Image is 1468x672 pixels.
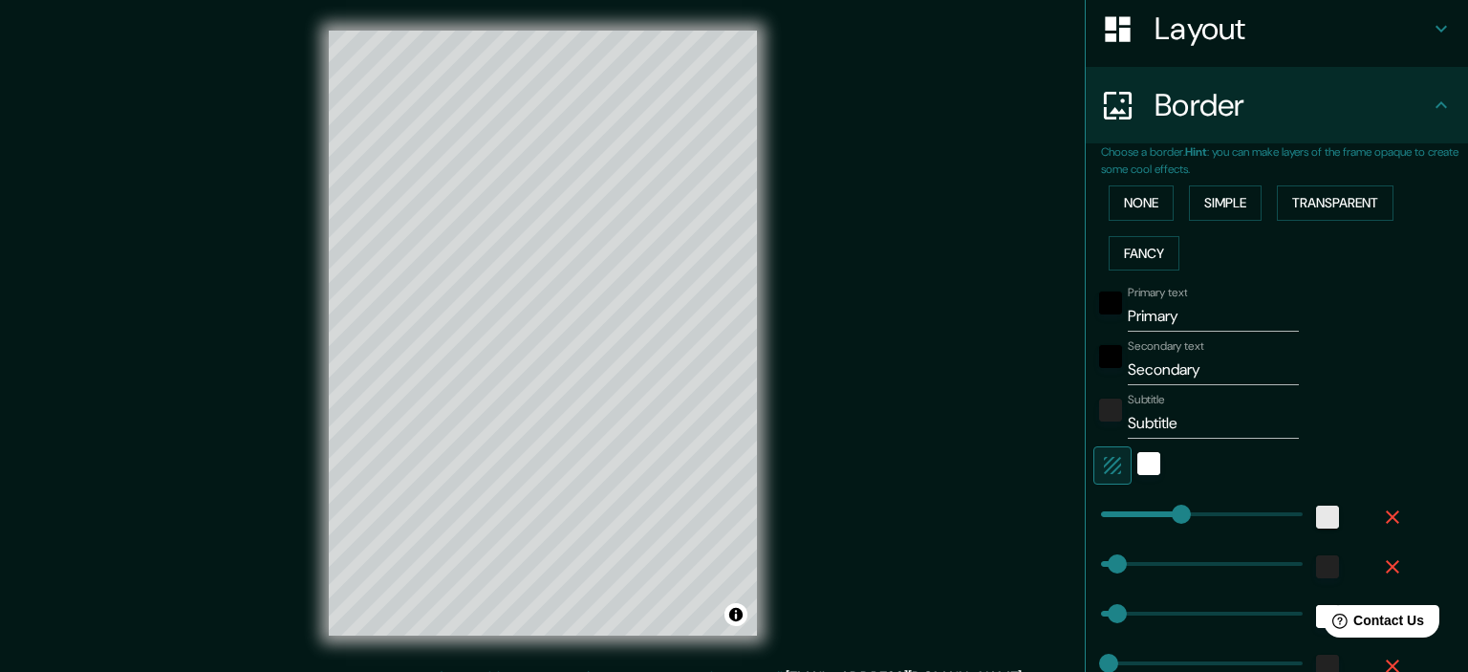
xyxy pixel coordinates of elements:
[1316,555,1339,578] button: color-222222
[1109,236,1179,271] button: Fancy
[1099,345,1122,368] button: black
[1137,452,1160,475] button: white
[1099,399,1122,422] button: color-222222
[1086,67,1468,143] div: Border
[1298,597,1447,651] iframe: Help widget launcher
[1155,86,1430,124] h4: Border
[1128,285,1187,301] label: Primary text
[724,603,747,626] button: Toggle attribution
[1277,185,1393,221] button: Transparent
[1185,144,1207,160] b: Hint
[1109,185,1174,221] button: None
[1128,338,1204,355] label: Secondary text
[1189,185,1262,221] button: Simple
[1128,392,1165,408] label: Subtitle
[1101,143,1468,178] p: Choose a border. : you can make layers of the frame opaque to create some cool effects.
[1155,10,1430,48] h4: Layout
[1099,292,1122,314] button: black
[1316,506,1339,529] button: white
